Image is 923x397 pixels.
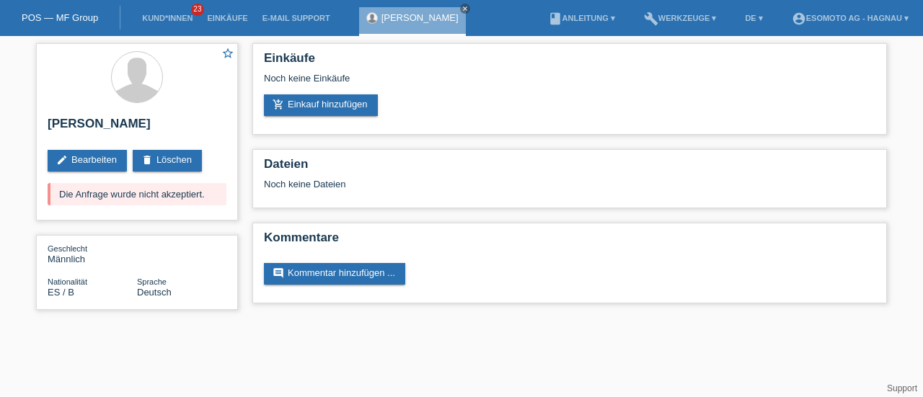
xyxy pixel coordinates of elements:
a: Einkäufe [200,14,255,22]
a: POS — MF Group [22,12,98,23]
a: editBearbeiten [48,150,127,171]
i: star_border [221,47,234,60]
span: Nationalität [48,277,87,286]
div: Noch keine Dateien [264,179,705,189]
span: Sprache [137,277,167,286]
div: Noch keine Einkäufe [264,73,875,94]
i: delete [141,154,153,166]
a: star_border [221,47,234,62]
a: add_shopping_cartEinkauf hinzufügen [264,94,378,116]
i: book [548,12,562,26]
i: add_shopping_cart [273,99,284,110]
i: comment [273,267,284,279]
h2: Kommentare [264,231,875,252]
a: close [460,4,470,14]
div: Die Anfrage wurde nicht akzeptiert. [48,183,226,205]
i: edit [56,154,68,166]
a: bookAnleitung ▾ [541,14,622,22]
h2: Dateien [264,157,875,179]
h2: [PERSON_NAME] [48,117,226,138]
span: Deutsch [137,287,172,298]
a: E-Mail Support [255,14,337,22]
a: buildWerkzeuge ▾ [637,14,724,22]
a: account_circleEsomoto AG - Hagnau ▾ [785,14,916,22]
i: close [461,5,469,12]
a: commentKommentar hinzufügen ... [264,263,405,285]
div: Männlich [48,243,137,264]
span: 23 [191,4,204,16]
i: build [644,12,658,26]
span: Spanien / B / 21.01.2024 [48,287,74,298]
i: account_circle [792,12,806,26]
a: Support [887,383,917,393]
a: DE ▾ [738,14,769,22]
a: deleteLöschen [133,150,202,171]
h2: Einkäufe [264,51,875,73]
a: Kund*innen [135,14,200,22]
span: Geschlecht [48,244,87,253]
a: [PERSON_NAME] [381,12,459,23]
